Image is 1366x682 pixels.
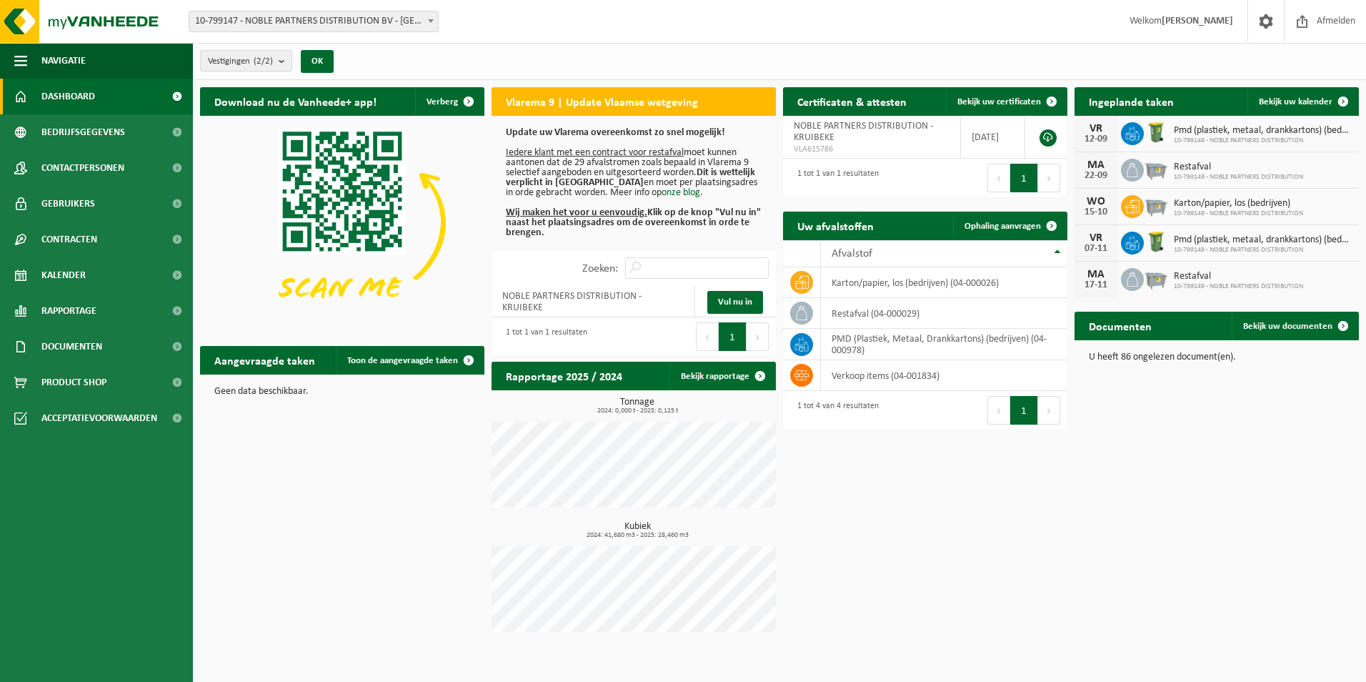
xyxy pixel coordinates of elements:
span: Karton/papier, los (bedrijven) [1174,198,1303,209]
span: Vestigingen [208,51,273,72]
div: 17-11 [1082,280,1110,290]
p: U heeft 86 ongelezen document(en). [1089,352,1345,362]
button: Verberg [415,87,483,116]
img: WB-0240-HPE-GN-50 [1144,120,1168,144]
span: Pmd (plastiek, metaal, drankkartons) (bedrijven) [1174,234,1352,246]
div: VR [1082,232,1110,244]
button: 1 [719,322,747,351]
span: Product Shop [41,365,106,400]
label: Zoeken: [582,263,618,275]
span: Pmd (plastiek, metaal, drankkartons) (bedrijven) [1174,125,1352,137]
h2: Vlarema 9 | Update Vlaamse wetgeving [492,87,712,115]
h3: Kubiek [499,522,776,539]
td: PMD (Plastiek, Metaal, Drankkartons) (bedrijven) (04-000978) [821,329,1067,360]
div: MA [1082,159,1110,171]
span: Kalender [41,257,86,293]
button: Previous [987,396,1010,425]
h2: Rapportage 2025 / 2024 [492,362,637,390]
span: Bekijk uw documenten [1243,322,1332,331]
div: 22-09 [1082,171,1110,181]
h2: Ingeplande taken [1075,87,1188,115]
span: 10-799149 - NOBLE PARTNERS DISTRIBUTION [1174,282,1303,291]
span: Restafval [1174,162,1303,173]
button: Next [1038,164,1060,192]
div: 1 tot 1 van 1 resultaten [499,321,587,352]
h2: Certificaten & attesten [783,87,921,115]
u: Iedere klant met een contract voor restafval [506,147,684,158]
span: 10-799149 - NOBLE PARTNERS DISTRIBUTION [1174,246,1352,254]
a: Bekijk uw kalender [1247,87,1357,116]
a: Vul nu in [707,291,763,314]
span: Bekijk uw certificaten [957,97,1041,107]
div: WO [1082,196,1110,207]
button: 1 [1010,164,1038,192]
span: 10-799149 - NOBLE PARTNERS DISTRIBUTION [1174,173,1303,182]
td: [DATE] [961,116,1025,159]
img: WB-2500-GAL-GY-04 [1144,157,1168,181]
span: Rapportage [41,293,96,329]
h2: Download nu de Vanheede+ app! [200,87,391,115]
span: Ophaling aanvragen [964,222,1041,231]
button: Next [1038,396,1060,425]
span: Verberg [427,97,458,107]
div: VR [1082,123,1110,134]
span: Bedrijfsgegevens [41,114,125,150]
p: moet kunnen aantonen dat de 29 afvalstromen zoals bepaald in Vlarema 9 selectief aangeboden en ui... [506,128,762,238]
div: 15-10 [1082,207,1110,217]
span: Bekijk uw kalender [1259,97,1332,107]
td: restafval (04-000029) [821,298,1067,329]
b: Update uw Vlarema overeenkomst zo snel mogelijk! [506,127,725,138]
button: OK [301,50,334,73]
span: NOBLE PARTNERS DISTRIBUTION - KRUIBEKE [794,121,933,143]
h3: Tonnage [499,397,776,415]
button: Vestigingen(2/2) [200,50,292,71]
button: Previous [987,164,1010,192]
p: Geen data beschikbaar. [214,387,470,397]
td: verkoop items (04-001834) [821,360,1067,391]
a: Bekijk rapportage [669,362,774,390]
img: WB-2500-GAL-GY-04 [1144,193,1168,217]
img: Download de VHEPlus App [200,116,484,330]
h2: Aangevraagde taken [200,346,329,374]
a: Bekijk uw documenten [1232,312,1357,340]
a: onze blog. [662,187,703,198]
a: Ophaling aanvragen [953,212,1066,240]
span: 10-799147 - NOBLE PARTNERS DISTRIBUTION BV - ETTERBEEK [189,11,439,32]
span: Dashboard [41,79,95,114]
div: 1 tot 1 van 1 resultaten [790,162,879,194]
u: Wij maken het voor u eenvoudig. [506,207,647,218]
button: Next [747,322,769,351]
div: MA [1082,269,1110,280]
span: Documenten [41,329,102,365]
span: VLA615786 [794,144,949,155]
count: (2/2) [254,56,273,66]
img: WB-2500-GAL-GY-04 [1144,266,1168,290]
span: Gebruikers [41,186,95,222]
b: Dit is wettelijk verplicht in [GEOGRAPHIC_DATA] [506,167,755,188]
h2: Documenten [1075,312,1166,340]
span: Contactpersonen [41,150,124,186]
strong: [PERSON_NAME] [1162,16,1233,26]
div: 12-09 [1082,134,1110,144]
div: 1 tot 4 van 4 resultaten [790,395,879,426]
a: Toon de aangevraagde taken [336,346,483,375]
span: Acceptatievoorwaarden [41,400,157,436]
span: Toon de aangevraagde taken [347,356,458,365]
span: 2024: 41,680 m3 - 2025: 28,460 m3 [499,532,776,539]
b: Klik op de knop "Vul nu in" naast het plaatsingsadres om de overeenkomst in orde te brengen. [506,207,761,238]
span: Afvalstof [832,248,872,260]
div: 07-11 [1082,244,1110,254]
span: 2024: 0,000 t - 2025: 0,125 t [499,407,776,415]
td: NOBLE PARTNERS DISTRIBUTION - KRUIBEKE [492,286,695,317]
span: Navigatie [41,43,86,79]
button: Previous [696,322,719,351]
span: 10-799147 - NOBLE PARTNERS DISTRIBUTION BV - ETTERBEEK [189,11,438,31]
span: 10-799149 - NOBLE PARTNERS DISTRIBUTION [1174,137,1352,145]
a: Bekijk uw certificaten [946,87,1066,116]
span: Contracten [41,222,97,257]
span: Restafval [1174,271,1303,282]
h2: Uw afvalstoffen [783,212,888,239]
button: 1 [1010,396,1038,425]
span: 10-799149 - NOBLE PARTNERS DISTRIBUTION [1174,209,1303,218]
img: WB-0240-HPE-GN-50 [1144,229,1168,254]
